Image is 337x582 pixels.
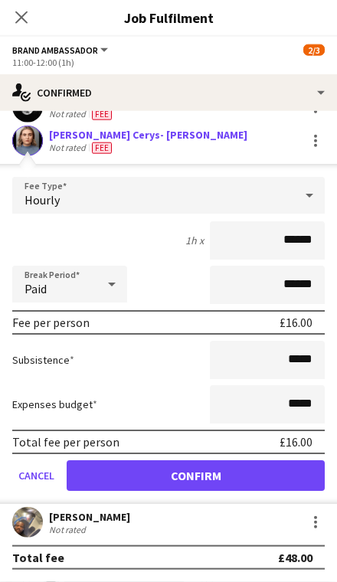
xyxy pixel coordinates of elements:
div: Total fee per person [12,434,119,450]
label: Expenses budget [12,397,97,411]
div: Not rated [49,142,89,154]
div: Not rated [49,108,89,120]
div: £48.00 [278,550,312,565]
span: Hourly [25,192,60,208]
span: Fee [92,142,112,154]
div: [PERSON_NAME] Cerys- [PERSON_NAME] [49,128,247,142]
span: 2/3 [303,44,325,56]
button: Confirm [67,460,325,491]
div: Not rated [49,524,89,535]
div: Crew has different fees then in role [89,108,115,120]
button: Brand Ambassador [12,44,110,56]
div: [PERSON_NAME] [49,510,130,524]
div: 1h x [185,234,204,247]
div: 11:00-12:00 (1h) [12,57,325,68]
div: Fee per person [12,315,90,330]
label: Subsistence [12,353,74,367]
button: Cancel [12,460,61,491]
div: £16.00 [280,434,312,450]
div: Crew has different fees then in role [89,142,115,154]
span: Fee [92,109,112,120]
div: Total fee [12,550,64,565]
span: Paid [25,281,47,296]
div: £16.00 [280,315,312,330]
span: Brand Ambassador [12,44,98,56]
